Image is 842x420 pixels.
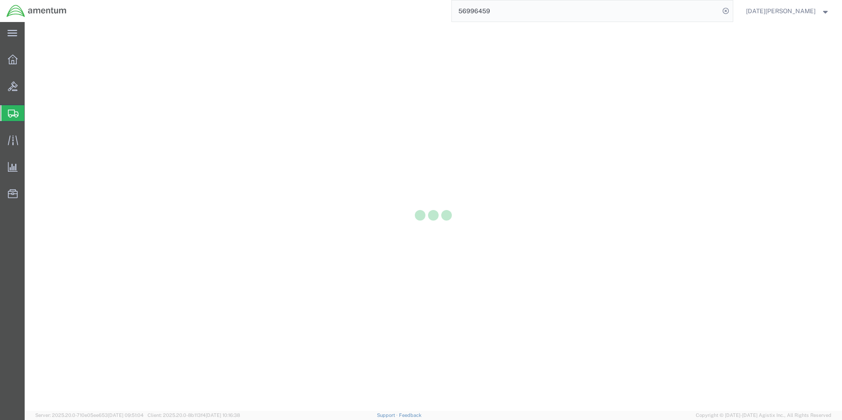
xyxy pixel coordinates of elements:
a: Support [377,413,399,418]
span: Server: 2025.20.0-710e05ee653 [35,413,144,418]
a: Feedback [399,413,421,418]
span: Client: 2025.20.0-8b113f4 [148,413,240,418]
span: [DATE] 10:16:38 [206,413,240,418]
img: logo [6,4,67,18]
button: [DATE][PERSON_NAME] [746,6,830,16]
span: Noel Arrieta [746,6,816,16]
input: Search for shipment number, reference number [452,0,720,22]
span: [DATE] 09:51:04 [108,413,144,418]
span: Copyright © [DATE]-[DATE] Agistix Inc., All Rights Reserved [696,412,831,419]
